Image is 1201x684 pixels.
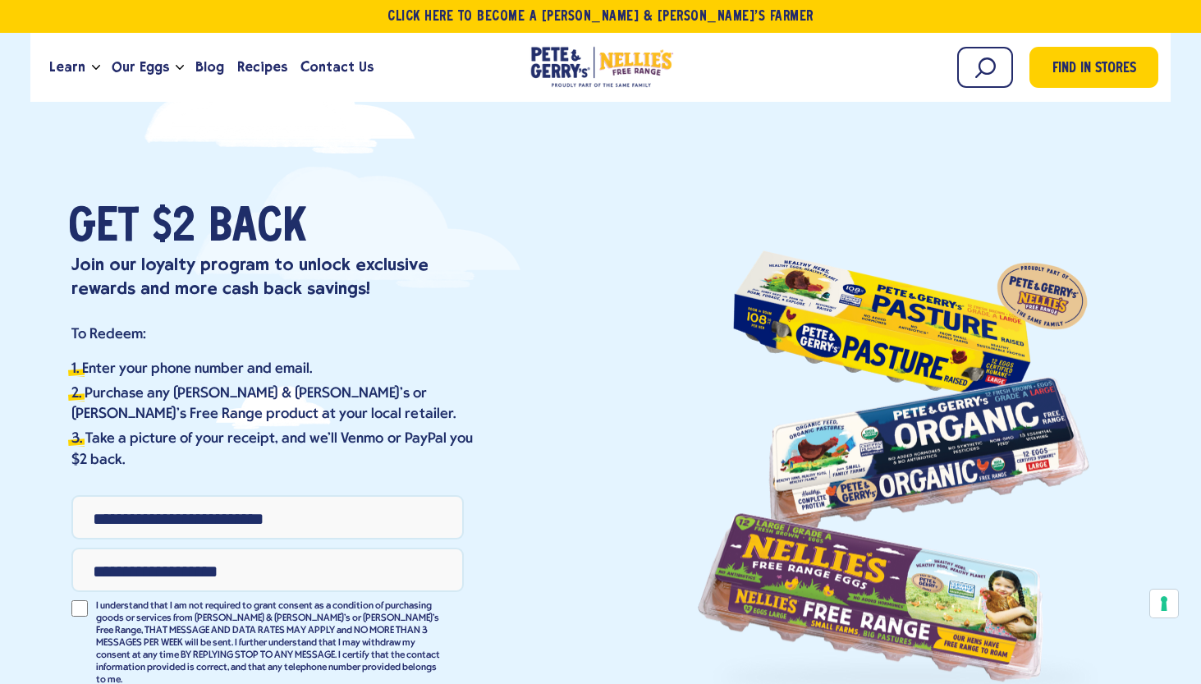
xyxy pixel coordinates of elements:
p: To Redeem: [71,325,479,344]
li: Take a picture of your receipt, and we'll Venmo or PayPal you $2 back. [71,429,479,470]
span: Recipes [237,57,287,77]
span: Get [68,204,139,253]
a: Learn [43,45,92,90]
span: $2 [152,204,195,253]
button: Open the dropdown menu for Learn [92,65,100,71]
span: Find in Stores [1052,58,1136,80]
p: Join our loyalty program to unlock exclusive rewards and more cash back savings! [71,253,479,300]
span: Contact Us [300,57,374,77]
span: Learn [49,57,85,77]
li: Enter your phone number and email. [71,359,479,379]
a: Our Eggs [105,45,176,90]
button: Open the dropdown menu for Our Eggs [176,65,184,71]
a: Recipes [231,45,294,90]
input: I understand that I am not required to grant consent as a condition of purchasing goods or servic... [71,600,88,617]
input: Search [957,47,1013,88]
span: Blog [195,57,224,77]
span: Our Eggs [112,57,169,77]
a: Find in Stores [1029,47,1158,88]
button: Your consent preferences for tracking technologies [1150,590,1178,617]
span: Back [209,204,306,253]
a: Blog [189,45,231,90]
a: Contact Us [294,45,380,90]
li: Purchase any [PERSON_NAME] & [PERSON_NAME]’s or [PERSON_NAME]'s Free Range product at your local ... [71,383,479,425]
